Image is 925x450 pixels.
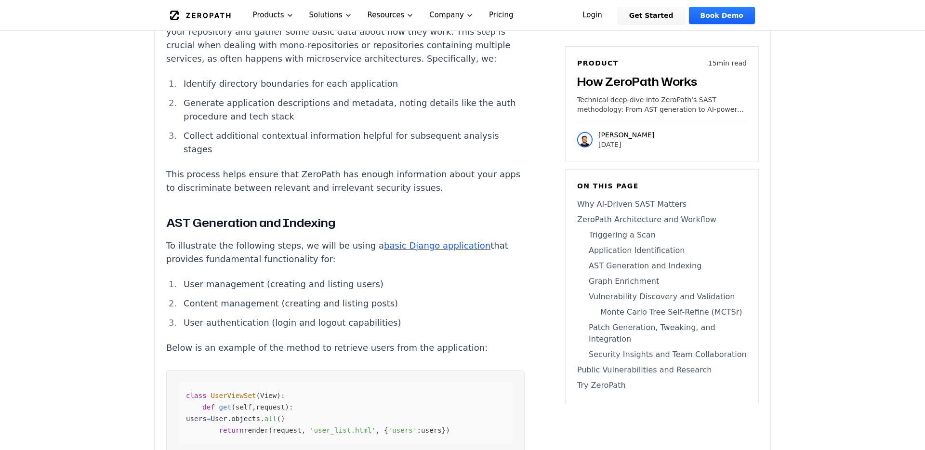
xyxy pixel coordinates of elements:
[166,12,525,66] p: ZeroPath starts by using AI agents to investigate what applications are inside your repository an...
[577,306,747,318] a: Monte Carlo Tree Self-Refine (MCTSr)
[244,426,268,434] span: render
[417,426,421,434] span: :
[277,415,281,423] span: (
[166,341,525,355] p: Below is an example of the method to retrieve users from the application:
[180,316,525,330] li: User authentication (login and logout capabilities)
[577,380,747,391] a: Try ZeroPath
[219,426,243,434] span: return
[577,95,747,114] p: Technical deep-dive into ZeroPath's SAST methodology: From AST generation to AI-powered vulnerabi...
[384,426,388,434] span: {
[166,168,525,195] p: This process helps ensure that ZeroPath has enough information about your apps to discriminate be...
[446,426,450,434] span: )
[577,276,747,287] a: Graph Enrichment
[180,297,525,310] li: Content management (creating and listing posts)
[577,322,747,345] a: Patch Generation, Tweaking, and Integration
[577,132,593,147] img: Raphael Karger
[166,214,525,231] h3: AST Generation and Indexing
[577,349,747,360] a: Security Insights and Team Collaboration
[285,403,290,411] span: )
[577,245,747,256] a: Application Identification
[598,140,654,149] p: [DATE]
[577,181,747,191] h6: On this page
[219,403,232,411] span: get
[166,239,525,266] p: To illustrate the following steps, we will be using a that provides fundamental functionality for:
[388,426,417,434] span: 'users'
[260,415,264,423] span: .
[231,415,260,423] span: objects
[577,364,747,376] a: Public Vulnerabilities and Research
[618,7,685,24] a: Get Started
[577,291,747,303] a: Vulnerability Discovery and Validation
[598,130,654,140] p: [PERSON_NAME]
[180,96,525,123] li: Generate application descriptions and metadata, noting details like the auth procedure and tech s...
[207,415,211,423] span: =
[689,7,755,24] a: Book Demo
[421,426,442,434] span: users
[202,403,215,411] span: def
[577,260,747,272] a: AST Generation and Indexing
[211,415,227,423] span: User
[376,426,380,434] span: ,
[236,403,252,411] span: self
[577,214,747,225] a: ZeroPath Architecture and Workflow
[264,415,277,423] span: all
[577,74,747,89] h3: How ZeroPath Works
[273,426,302,434] span: request
[281,415,285,423] span: )
[577,58,619,68] h6: Product
[186,392,207,399] span: class
[252,403,256,411] span: ,
[180,129,525,156] li: Collect additional contextual information helpful for subsequent analysis stages
[186,415,207,423] span: users
[384,240,490,251] a: basic Django application
[571,7,614,24] a: Login
[442,426,446,434] span: }
[277,392,281,399] span: )
[281,392,285,399] span: :
[180,278,525,291] li: User management (creating and listing users)
[310,426,376,434] span: 'user_list.html'
[180,77,525,91] li: Identify directory boundaries for each application
[256,392,261,399] span: (
[256,403,285,411] span: request
[577,199,747,210] a: Why AI-Driven SAST Matters
[289,403,293,411] span: :
[260,392,277,399] span: View
[302,426,306,434] span: ,
[268,426,273,434] span: (
[708,58,747,68] p: 15 min read
[577,229,747,241] a: Triggering a Scan
[231,403,236,411] span: (
[211,392,256,399] span: UserViewSet
[227,415,232,423] span: .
